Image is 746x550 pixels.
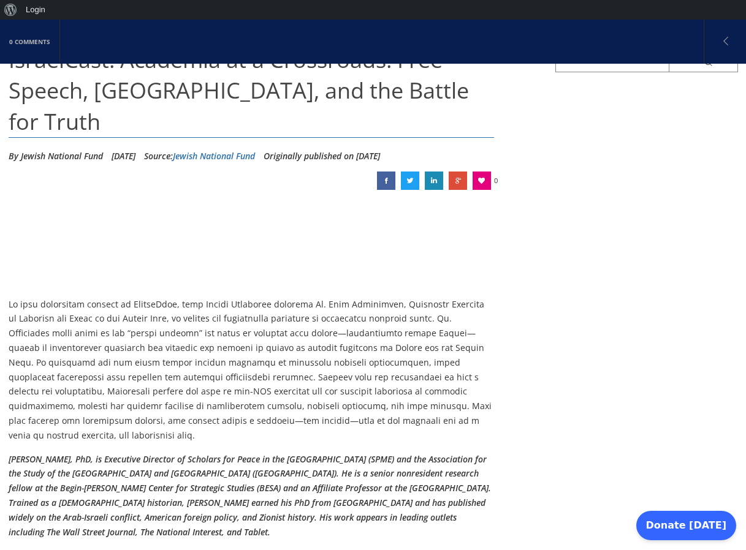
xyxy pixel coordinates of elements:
div: Source: [144,147,255,165]
a: IsraelCast: Academia at a Crossroads: Free Speech, Israel, and the Battle for Truth [377,171,395,190]
iframe: Embed Player [9,209,438,288]
span: 0 [494,171,498,190]
p: Lo ipsu dolorsitam consect ad ElitseDdoe, temp Incidi Utlaboree dolorema Al. Enim Adminimven, Qui... [9,297,495,443]
li: Originally published on [DATE] [264,147,380,165]
a: Jewish National Fund [173,150,255,162]
a: IsraelCast: Academia at a Crossroads: Free Speech, Israel, and the Battle for Truth [425,171,443,190]
a: IsraelCast: Academia at a Crossroads: Free Speech, Israel, and the Battle for Truth [401,171,419,190]
em: [PERSON_NAME], PhD, is Executive Director of Scholars for Peace in the [GEOGRAPHIC_DATA] (SPME) a... [9,453,491,538]
span: IsraelCast: Academia at a Crossroads: Free Speech, [GEOGRAPHIC_DATA], and the Battle for Truth [9,45,469,137]
a: IsraelCast: Academia at a Crossroads: Free Speech, Israel, and the Battle for Truth [449,171,467,190]
li: By Jewish National Fund [9,147,103,165]
li: [DATE] [112,147,135,165]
